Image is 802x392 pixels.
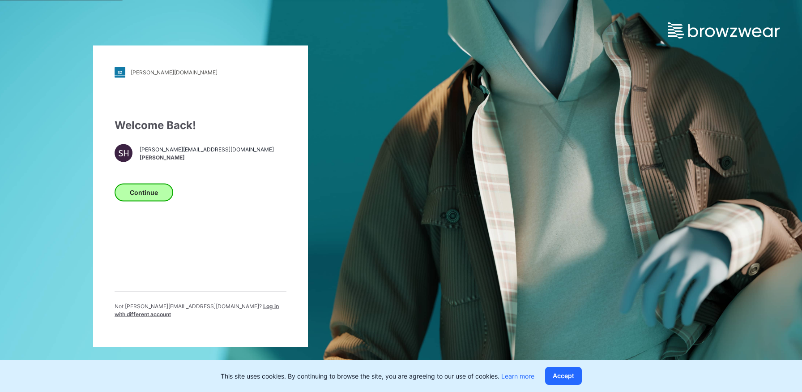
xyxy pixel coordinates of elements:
[140,146,274,154] span: [PERSON_NAME][EMAIL_ADDRESS][DOMAIN_NAME]
[668,22,780,39] img: browzwear-logo.e42bd6dac1945053ebaf764b6aa21510.svg
[115,144,132,162] div: SH
[501,372,534,380] a: Learn more
[140,154,274,162] span: [PERSON_NAME]
[221,371,534,381] p: This site uses cookies. By continuing to browse the site, you are agreeing to our use of cookies.
[115,183,173,201] button: Continue
[115,302,286,318] p: Not [PERSON_NAME][EMAIL_ADDRESS][DOMAIN_NAME] ?
[131,69,218,76] div: [PERSON_NAME][DOMAIN_NAME]
[115,117,286,133] div: Welcome Back!
[115,67,125,78] img: stylezone-logo.562084cfcfab977791bfbf7441f1a819.svg
[115,67,286,78] a: [PERSON_NAME][DOMAIN_NAME]
[545,367,582,385] button: Accept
